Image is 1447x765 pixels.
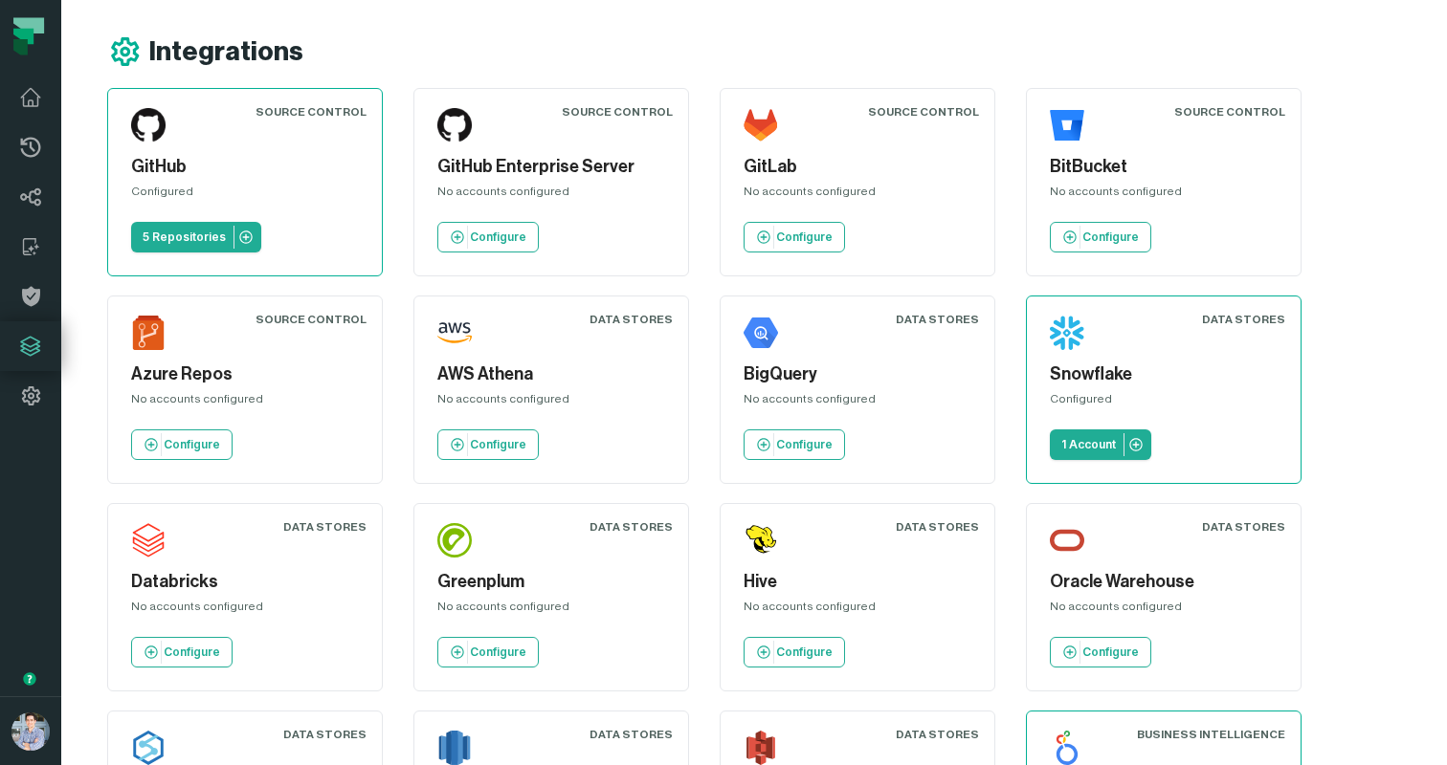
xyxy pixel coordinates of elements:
[590,519,673,535] div: Data Stores
[1137,727,1285,742] div: Business Intelligence
[744,222,845,252] a: Configure
[131,569,359,595] h5: Databricks
[1050,316,1084,350] img: Snowflake
[149,35,303,69] h1: Integrations
[868,104,979,120] div: Source Control
[131,637,233,667] a: Configure
[21,670,38,688] div: Tooltip anchor
[437,731,472,765] img: Redshift
[1061,437,1116,452] p: 1 Account
[143,229,226,245] p: 5 Repositories
[1050,184,1278,207] div: No accounts configured
[562,104,673,120] div: Source Control
[776,229,833,245] p: Configure
[1050,569,1278,595] h5: Oracle Warehouse
[131,222,261,252] a: 5 Repositories
[437,154,665,180] h5: GitHub Enterprise Server
[744,569,971,595] h5: Hive
[131,316,166,350] img: Azure Repos
[590,727,673,742] div: Data Stores
[1050,108,1084,142] img: BitBucket
[1050,731,1084,765] img: Looker
[437,391,665,414] div: No accounts configured
[744,523,778,557] img: Hive
[896,727,979,742] div: Data Stores
[744,731,778,765] img: S3
[131,599,359,622] div: No accounts configured
[744,391,971,414] div: No accounts configured
[744,637,845,667] a: Configure
[131,108,166,142] img: GitHub
[437,599,665,622] div: No accounts configured
[131,429,233,460] a: Configure
[470,229,526,245] p: Configure
[1050,222,1151,252] a: Configure
[437,108,472,142] img: GitHub Enterprise Server
[590,312,673,327] div: Data Stores
[744,108,778,142] img: GitLab
[1082,645,1139,660] p: Configure
[744,361,971,387] h5: BigQuery
[1050,637,1151,667] a: Configure
[896,312,979,327] div: Data Stores
[1050,523,1084,557] img: Oracle Warehouse
[1174,104,1285,120] div: Source Control
[744,599,971,622] div: No accounts configured
[131,184,359,207] div: Configured
[1082,229,1139,245] p: Configure
[437,523,472,557] img: Greenplum
[437,637,539,667] a: Configure
[776,437,833,452] p: Configure
[437,569,665,595] h5: Greenplum
[131,391,359,414] div: No accounts configured
[1050,391,1278,414] div: Configured
[470,437,526,452] p: Configure
[131,523,166,557] img: Databricks
[744,429,845,460] a: Configure
[470,645,526,660] p: Configure
[744,316,778,350] img: BigQuery
[283,519,367,535] div: Data Stores
[256,104,367,120] div: Source Control
[164,645,220,660] p: Configure
[437,222,539,252] a: Configure
[256,312,367,327] div: Source Control
[1202,312,1285,327] div: Data Stores
[164,437,220,452] p: Configure
[776,645,833,660] p: Configure
[1202,519,1285,535] div: Data Stores
[283,727,367,742] div: Data Stores
[744,184,971,207] div: No accounts configured
[437,184,665,207] div: No accounts configured
[1050,154,1278,180] h5: BitBucket
[1050,599,1278,622] div: No accounts configured
[437,361,665,387] h5: AWS Athena
[896,519,979,535] div: Data Stores
[131,361,359,387] h5: Azure Repos
[744,154,971,180] h5: GitLab
[11,712,50,751] img: avatar of Alon Nafta
[1050,429,1151,460] a: 1 Account
[437,316,472,350] img: AWS Athena
[437,429,539,460] a: Configure
[131,731,166,765] img: Azure Synapse
[131,154,359,180] h5: GitHub
[1050,361,1278,387] h5: Snowflake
